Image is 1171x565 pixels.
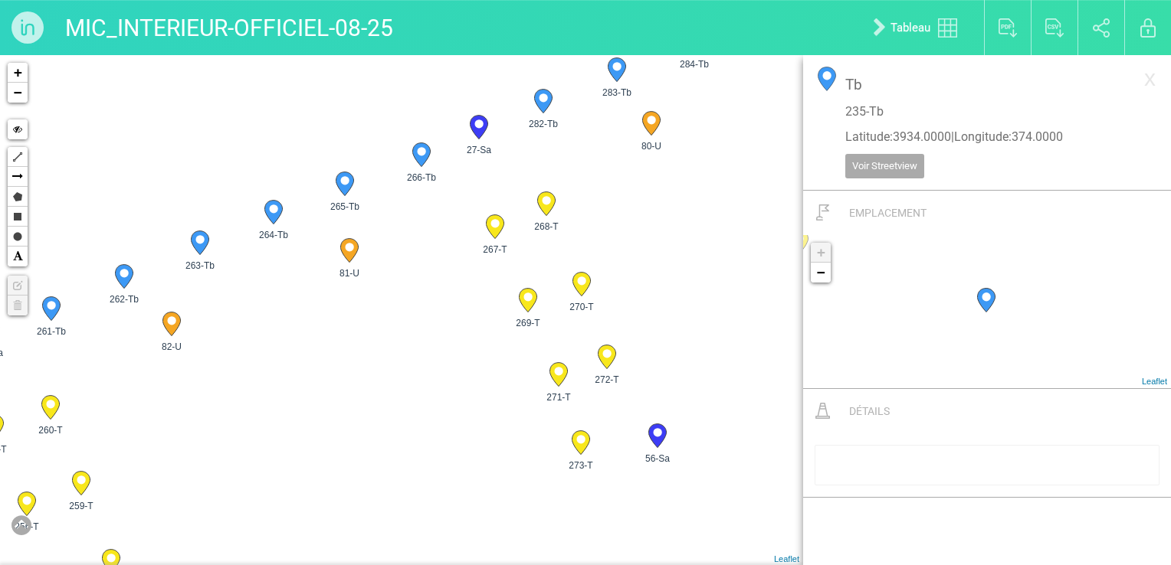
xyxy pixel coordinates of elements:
a: Zoom out [8,83,28,103]
img: IMP_ICON_intervention.svg [815,403,830,419]
span: 81-U [330,266,369,280]
span: 56-Sa [638,452,677,465]
span: 27-Sa [459,143,499,157]
a: Tableau [861,3,976,52]
p: 235-Tb [845,103,1129,121]
a: Zoom in [8,63,28,83]
a: Leaflet [774,554,799,563]
span: 268-T [526,220,566,234]
span: 82-U [152,340,192,354]
img: IMP_ICON_emplacement.svg [816,204,830,220]
img: export_csv.svg [1045,18,1064,38]
span: 256-T [7,520,47,534]
span: 80-U [631,139,671,153]
span: 265-Tb [325,200,365,214]
span: 260-T [31,423,71,437]
p: Tb [845,74,1129,95]
span: 264-Tb [254,228,294,242]
img: share.svg [1093,18,1110,38]
a: Circle [8,227,28,247]
p: Latitude : 3934.0000 | Longitude : 374.0000 [845,129,1129,146]
img: export_pdf.svg [999,18,1018,38]
a: No layers to delete [8,296,28,315]
a: Polyline [8,147,28,167]
a: Rectangle [8,207,28,227]
span: 269-T [508,316,548,330]
span: 267-T [475,243,515,256]
a: Arrow [8,167,28,187]
span: 273-T [561,459,601,472]
img: tableau.svg [938,18,957,38]
span: 270-T [562,300,602,314]
a: Text [8,247,28,266]
a: x [1137,63,1163,93]
img: locked.svg [1140,18,1156,38]
a: Leaflet [1142,377,1167,386]
a: Polygon [8,187,28,207]
a: Voir Streetview [845,154,924,178]
span: 266-Tb [402,171,441,185]
a: No layers to edit [8,276,28,296]
span: 282-Tb [523,117,563,131]
span: Emplacement [849,207,927,219]
a: Zoom in [811,243,831,263]
span: 259-T [61,499,101,513]
span: 261-Tb [31,325,71,338]
span: 262-Tb [104,292,144,306]
span: 263-Tb [180,259,220,273]
span: Détails [849,405,890,417]
p: MIC_INTERIEUR-OFFICIEL-08-25 [65,8,393,47]
a: Zoom out [811,263,831,282]
span: 284-Tb [674,57,714,71]
span: 272-T [587,373,627,387]
span: 283-Tb [597,86,637,100]
div: rdw-wrapper [815,445,1160,485]
div: rdw-editor [820,457,1155,473]
span: 271-T [539,390,579,404]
